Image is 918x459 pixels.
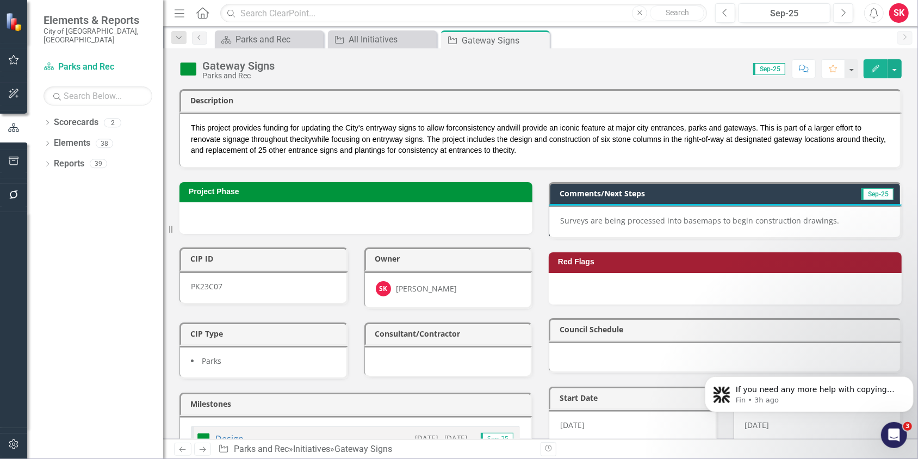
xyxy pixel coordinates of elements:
[739,3,830,23] button: Sep-25
[399,123,455,132] span: signs to allow for
[558,258,896,266] h3: Red Flags
[222,135,300,144] span: signage throughout the
[889,3,909,23] button: SK
[191,123,864,144] span: city entrances, parks and gateways. This is part of a larger effort to renovate
[44,61,152,73] a: Parks and Rec
[560,215,889,226] p: Surveys are being processed into basemaps to begin construction drawings.
[189,188,527,196] h3: Project Phase
[560,189,801,197] h3: Comments/Next Steps
[190,96,895,104] h3: Description
[415,433,467,443] small: [DATE] - [DATE]
[873,135,877,144] span: c
[190,400,525,408] h3: Milestones
[54,158,84,170] a: Reports
[44,14,152,27] span: Elements & Reports
[753,63,785,75] span: Sep-25
[881,422,907,448] iframe: Intercom live chat
[190,330,341,338] h3: CIP Type
[903,422,912,431] span: 3
[510,123,635,132] span: will provide an iconic feature at major
[191,123,396,132] span: This project provides funding for updating the City's entryway
[220,4,707,23] input: Search ClearPoint...
[467,135,724,144] span: includes the design and construction of six stone columns in the right-of-way
[202,72,275,80] div: Parks and Rec
[191,281,222,291] span: PK23C07
[90,159,107,169] div: 39
[301,135,312,144] span: city
[560,420,585,430] span: [DATE]
[726,135,873,144] span: at designated gateway locations around the
[5,13,24,32] img: ClearPoint Strategy
[202,60,275,72] div: Gateway Signs
[334,444,392,454] div: Gateway Signs
[202,356,221,366] span: Parks
[560,325,895,333] h3: Council Schedule
[349,33,434,46] div: All Initiatives
[44,86,152,106] input: Search Below...
[375,330,526,338] h3: Consultant/Contractor
[179,60,197,78] img: On Target
[54,137,90,150] a: Elements
[560,394,710,402] h3: Start Date
[190,255,341,263] h3: CIP ID
[742,7,827,20] div: Sep-25
[218,443,532,456] div: » »
[376,281,391,296] div: SK
[197,432,210,445] img: On Target
[54,116,98,129] a: Scorecards
[234,444,289,454] a: Parks and Rec
[44,27,152,45] small: City of [GEOGRAPHIC_DATA], [GEOGRAPHIC_DATA]
[481,433,513,445] span: Sep-25
[375,255,526,263] h3: Owner
[218,33,321,46] a: Parks and Rec
[650,5,704,21] button: Search
[455,123,510,132] span: consistency and
[861,188,894,200] span: Sep-25
[396,283,457,294] div: [PERSON_NAME]
[293,444,330,454] a: Initiatives
[312,135,465,144] span: while focusing on entryway signs. The project
[507,146,516,154] span: ity.
[462,34,547,47] div: Gateway Signs
[503,146,507,154] span: c
[331,33,434,46] a: All Initiatives
[700,353,918,430] iframe: Intercom notifications message
[666,8,689,17] span: Search
[104,118,121,127] div: 2
[96,139,113,148] div: 38
[288,146,503,154] span: entrance signs and plantings for consistency at entrances to the
[235,33,321,46] div: Parks and Rec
